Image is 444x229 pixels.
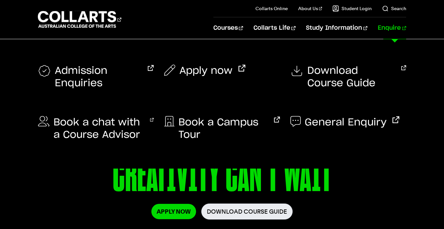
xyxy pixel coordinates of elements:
a: Courses [213,17,243,39]
a: Enquire [378,17,406,39]
span: Book a chat with a Course Advisor [54,116,144,141]
a: Collarts Life [253,17,296,39]
a: Apply now [164,65,245,77]
span: Apply now [179,65,233,77]
a: General Enquiry [290,116,399,129]
a: Book a chat with a Course Advisor [38,116,154,141]
a: Student Login [332,5,372,12]
a: About Us [298,5,322,12]
a: Apply Now [151,204,196,219]
span: General Enquiry [305,116,387,129]
span: Admission Enquiries [55,65,142,90]
a: Download Course Guide [290,65,406,90]
a: Admission Enquiries [38,65,154,90]
a: Search [382,5,406,12]
p: CREATIVITY CAN'T WAIT [38,150,406,204]
a: Download Course Guide [201,204,293,220]
a: Study Information [306,17,367,39]
div: Go to homepage [38,10,121,29]
span: Book a Campus Tour [178,116,268,141]
a: Book a Campus Tour [164,116,280,141]
span: Download Course Guide [307,65,395,90]
a: Collarts Online [255,5,288,12]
